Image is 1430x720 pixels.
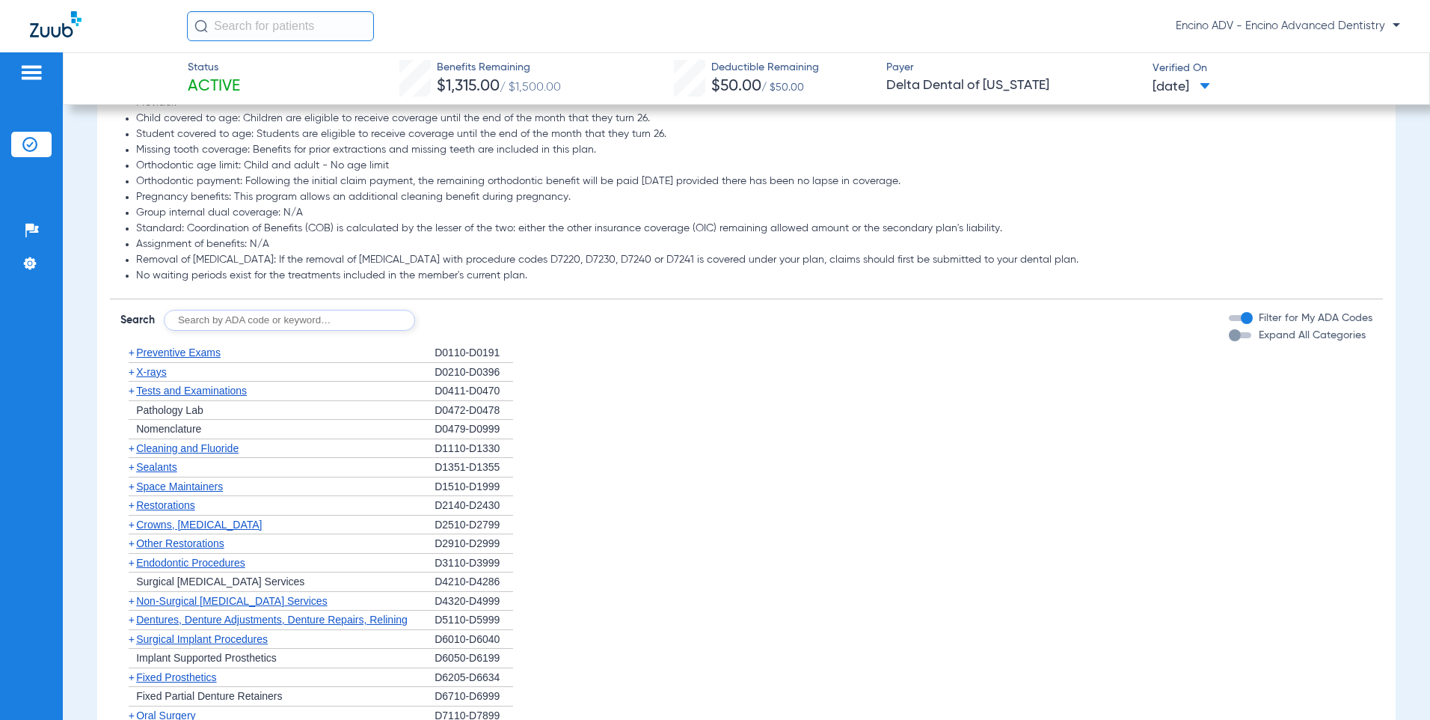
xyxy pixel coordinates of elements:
span: Delta Dental of [US_STATE] [886,76,1140,95]
span: Payer [886,60,1140,76]
img: Zuub Logo [30,11,82,37]
div: D6050-D6199 [435,649,513,668]
div: D1110-D1330 [435,439,513,459]
div: D2510-D2799 [435,516,513,535]
span: Active [188,76,240,97]
span: Surgical [MEDICAL_DATA] Services [136,576,304,588]
span: Fixed Partial Denture Retainers [136,690,282,702]
li: Assignment of benefits: N/A [136,238,1372,251]
span: Search [120,313,155,328]
li: Student covered to age: Students are eligible to receive coverage until the end of the month that... [136,128,1372,141]
li: Removal of [MEDICAL_DATA]: If the removal of [MEDICAL_DATA] with procedure codes D7220, D7230, D7... [136,254,1372,267]
div: D1351-D1355 [435,458,513,478]
div: D0210-D0396 [435,363,513,382]
div: D1510-D1999 [435,478,513,497]
span: Space Maintainers [136,480,223,492]
li: Pregnancy benefits: This program allows an additional cleaning benefit during pregnancy. [136,191,1372,204]
div: D4210-D4286 [435,573,513,592]
div: D0110-D0191 [435,344,513,363]
span: Deductible Remaining [711,60,819,76]
div: D6010-D6040 [435,630,513,650]
span: Pathology Lab [136,404,203,416]
li: Orthodontic age limit: Child and adult - No age limit [136,159,1372,173]
span: Non-Surgical [MEDICAL_DATA] Services [136,595,327,607]
span: + [129,366,135,378]
span: + [129,499,135,511]
span: Tests and Examinations [136,385,247,397]
span: Other Restorations [136,537,224,549]
li: Child covered to age: Children are eligible to receive coverage until the end of the month that t... [136,112,1372,126]
span: + [129,385,135,397]
span: + [129,347,135,359]
div: D0479-D0999 [435,420,513,439]
label: Filter for My ADA Codes [1256,311,1372,326]
input: Search by ADA code or keyword… [164,310,415,331]
span: Cleaning and Fluoride [136,442,239,454]
span: Endodontic Procedures [136,557,245,569]
span: + [129,671,135,683]
span: Fixed Prosthetics [136,671,216,683]
span: Verified On [1153,61,1406,76]
span: + [129,633,135,645]
span: + [129,519,135,531]
div: D6205-D6634 [435,668,513,688]
span: Benefits Remaining [437,60,561,76]
span: + [129,461,135,473]
span: X-rays [136,366,166,378]
li: Missing tooth coverage: Benefits for prior extractions and missing teeth are included in this plan. [136,144,1372,157]
span: Dentures, Denture Adjustments, Denture Repairs, Relining [136,614,408,626]
div: D4320-D4999 [435,592,513,611]
div: D0472-D0478 [435,401,513,421]
span: Nomenclature [136,423,201,435]
span: + [129,557,135,569]
img: Search Icon [194,19,208,33]
li: Group internal dual coverage: N/A [136,207,1372,220]
span: $1,315.00 [437,79,500,94]
span: + [129,537,135,549]
li: Orthodontic payment: Following the initial claim payment, the remaining orthodontic benefit will ... [136,175,1372,189]
div: D2140-D2430 [435,496,513,516]
div: D2910-D2999 [435,534,513,554]
span: Implant Supported Prosthetics [136,652,277,664]
span: Surgical Implant Procedures [136,633,268,645]
span: + [129,614,135,626]
span: Crowns, [MEDICAL_DATA] [136,519,262,531]
span: Status [188,60,240,76]
span: $50.00 [711,79,761,94]
span: [DATE] [1153,78,1210,97]
span: Sealants [136,461,177,473]
input: Search for patients [187,11,374,41]
div: D0411-D0470 [435,382,513,401]
li: No waiting periods exist for the treatments included in the member's current plan. [136,269,1372,283]
img: hamburger-icon [19,64,43,82]
span: + [129,480,135,492]
span: + [129,442,135,454]
span: + [129,595,135,607]
span: / $50.00 [761,82,804,93]
span: Encino ADV - Encino Advanced Dentistry [1176,19,1400,34]
div: D6710-D6999 [435,687,513,707]
span: Expand All Categories [1259,330,1366,341]
div: D3110-D3999 [435,554,513,573]
span: Preventive Exams [136,347,221,359]
li: Standard: Coordination of Benefits (COB) is calculated by the lesser of the two: either the other... [136,222,1372,236]
span: / $1,500.00 [500,82,561,94]
div: D5110-D5999 [435,611,513,630]
span: Restorations [136,499,195,511]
